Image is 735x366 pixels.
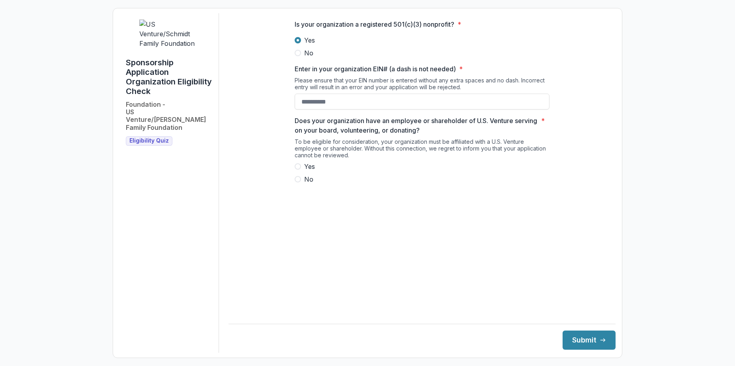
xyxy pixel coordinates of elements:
[304,162,315,171] span: Yes
[295,116,538,135] p: Does your organization have an employee or shareholder of U.S. Venture serving on your board, vol...
[295,138,549,162] div: To be eligible for consideration, your organization must be affiliated with a U.S. Venture employ...
[304,48,313,58] span: No
[126,58,212,96] h1: Sponsorship Application Organization Eligibility Check
[126,101,212,131] h2: Foundation - US Venture/[PERSON_NAME] Family Foundation
[295,20,454,29] p: Is your organization a registered 501(c)(3) nonprofit?
[295,77,549,94] div: Please ensure that your EIN number is entered without any extra spaces and no dash. Incorrect ent...
[304,174,313,184] span: No
[304,35,315,45] span: Yes
[129,137,169,144] span: Eligibility Quiz
[139,20,199,48] img: US Venture/Schmidt Family Foundation
[563,331,616,350] button: Submit
[295,64,456,74] p: Enter in your organization EIN# (a dash is not needed)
